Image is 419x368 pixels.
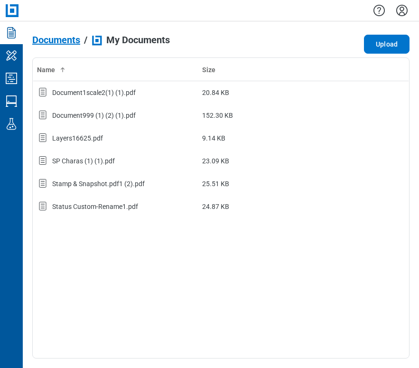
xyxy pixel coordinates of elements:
svg: Studio Sessions [4,94,19,109]
svg: Studio Projects [4,71,19,86]
button: Upload [364,35,410,54]
svg: My Workspace [4,48,19,63]
table: bb-data-table [33,58,409,218]
span: My Documents [106,35,170,45]
span: Documents [32,35,80,45]
td: 20.84 KB [198,81,363,104]
td: 152.30 KB [198,104,363,127]
td: 24.87 KB [198,195,363,218]
div: Stamp & Snapshot.pdf1 (2).pdf [52,179,145,189]
div: Document1scale2(1) (1).pdf [52,88,136,97]
td: 25.51 KB [198,172,363,195]
div: Status Custom-Rename1.pdf [52,202,138,211]
div: Document999 (1) (2) (1).pdf [52,111,136,120]
div: Layers16625.pdf [52,133,103,143]
div: / [84,35,87,45]
div: Name [37,65,195,75]
svg: Documents [4,25,19,40]
div: SP Charas (1) (1).pdf [52,156,115,166]
td: 23.09 KB [198,150,363,172]
svg: Labs [4,116,19,132]
button: Settings [394,2,410,19]
div: Size [202,65,360,75]
td: 9.14 KB [198,127,363,150]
